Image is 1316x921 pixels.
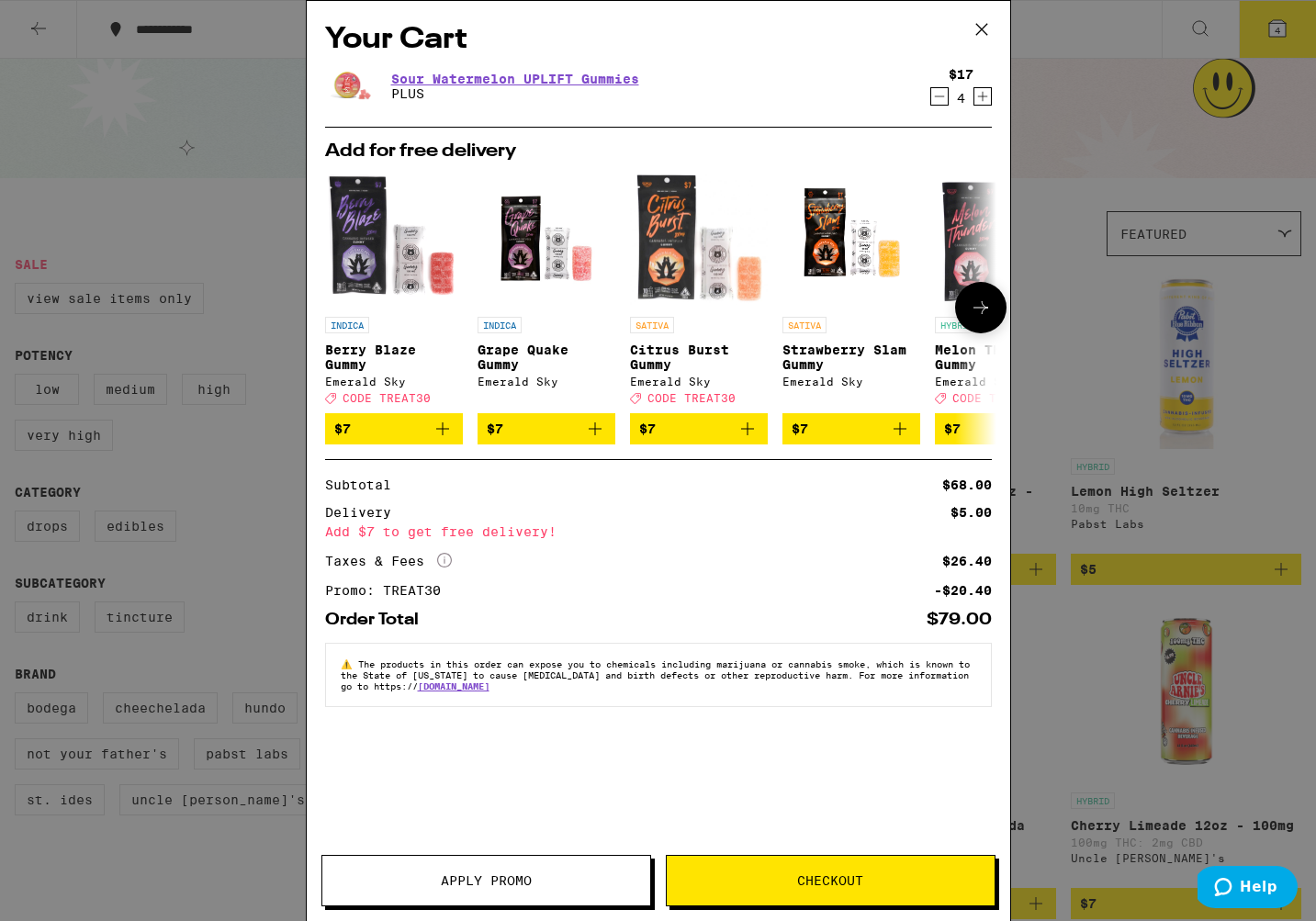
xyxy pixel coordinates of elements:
div: Taxes & Fees [325,553,452,569]
a: [DOMAIN_NAME] [418,680,489,691]
p: Citrus Burst Gummy [630,343,768,372]
button: Decrement [930,87,949,106]
div: Subtotal [325,478,404,491]
div: Emerald Sky [782,376,920,387]
button: Apply Promo [321,855,651,906]
p: SATIVA [782,317,827,333]
div: Emerald Sky [478,376,615,387]
div: Add $7 to get free delivery! [325,525,992,538]
button: Add to bag [478,413,615,444]
h2: Add for free delivery [325,142,992,161]
div: Promo: TREAT30 [325,584,454,597]
p: Berry Blaze Gummy [325,343,463,372]
img: PLUS - Sour Watermelon UPLIFT Gummies [325,61,377,112]
span: $7 [334,421,351,436]
span: Apply Promo [441,874,532,887]
div: Delivery [325,506,404,519]
p: Melon Thunder Gummy [935,343,1073,372]
a: Open page for Melon Thunder Gummy from Emerald Sky [935,170,1073,413]
img: Emerald Sky - Strawberry Slam Gummy [782,170,920,308]
span: $7 [487,421,503,436]
div: Order Total [325,612,432,628]
span: $7 [792,421,808,436]
iframe: Opens a widget where you can find more information [1198,866,1298,912]
div: $5.00 [950,506,992,519]
button: Checkout [666,855,995,906]
a: Open page for Berry Blaze Gummy from Emerald Sky [325,170,463,413]
div: $26.40 [942,555,992,567]
img: Emerald Sky - Berry Blaze Gummy [325,170,463,308]
a: Open page for Citrus Burst Gummy from Emerald Sky [630,170,768,413]
div: $68.00 [942,478,992,491]
img: Emerald Sky - Melon Thunder Gummy [935,170,1073,308]
div: Emerald Sky [630,376,768,387]
p: HYBRID [935,317,979,333]
div: 4 [949,91,973,106]
p: PLUS [391,86,639,101]
button: Add to bag [935,413,1073,444]
p: Strawberry Slam Gummy [782,343,920,372]
img: Emerald Sky - Citrus Burst Gummy [630,170,768,308]
span: CODE TREAT30 [952,392,1040,404]
span: CODE TREAT30 [647,392,736,404]
span: Checkout [797,874,863,887]
span: CODE TREAT30 [343,392,431,404]
div: $17 [949,67,973,82]
p: Grape Quake Gummy [478,343,615,372]
div: Emerald Sky [935,376,1073,387]
span: $7 [944,421,961,436]
button: Add to bag [782,413,920,444]
a: Sour Watermelon UPLIFT Gummies [391,72,639,86]
p: SATIVA [630,317,674,333]
button: Add to bag [630,413,768,444]
div: $79.00 [927,612,992,628]
p: INDICA [478,317,522,333]
img: Emerald Sky - Grape Quake Gummy [478,170,615,308]
h2: Your Cart [325,19,992,61]
span: ⚠️ [341,658,358,669]
button: Add to bag [325,413,463,444]
button: Increment [973,87,992,106]
a: Open page for Strawberry Slam Gummy from Emerald Sky [782,170,920,413]
div: Emerald Sky [325,376,463,387]
span: The products in this order can expose you to chemicals including marijuana or cannabis smoke, whi... [341,658,970,691]
span: $7 [639,421,656,436]
a: Open page for Grape Quake Gummy from Emerald Sky [478,170,615,413]
div: -$20.40 [934,584,992,597]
